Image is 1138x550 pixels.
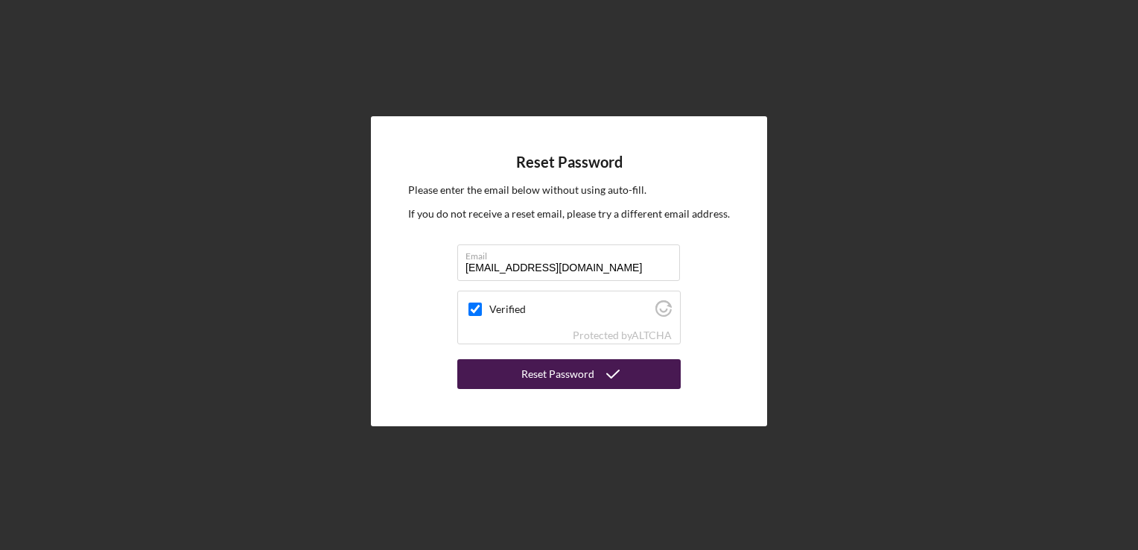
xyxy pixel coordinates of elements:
[408,206,730,222] p: If you do not receive a reset email, please try a different email address.
[489,303,651,315] label: Verified
[408,182,730,198] p: Please enter the email below without using auto-fill.
[632,329,672,341] a: Visit Altcha.org
[521,359,594,389] div: Reset Password
[516,154,623,171] h4: Reset Password
[457,359,681,389] button: Reset Password
[573,329,672,341] div: Protected by
[465,245,680,262] label: Email
[655,306,672,319] a: Visit Altcha.org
